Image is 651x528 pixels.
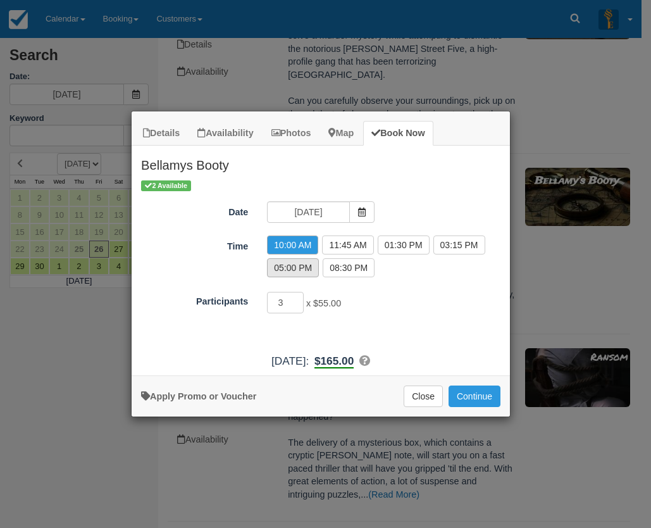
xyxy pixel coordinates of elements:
button: Close [404,386,443,407]
label: 03:15 PM [433,236,485,255]
a: Availability [189,121,261,146]
div: : [132,353,510,369]
span: [DATE] [271,355,306,367]
label: 11:45 AM [322,236,373,255]
label: Date [132,201,257,219]
div: Item Modal [132,146,510,369]
label: 05:00 PM [267,258,319,277]
a: Photos [263,121,319,146]
span: x $55.00 [306,298,341,308]
input: Participants [267,292,304,313]
label: 10:00 AM [267,236,318,255]
b: $165.00 [314,355,354,368]
h2: Bellamys Booty [132,146,510,179]
a: Apply Voucher [141,391,256,401]
label: 08:30 PM [323,258,375,277]
span: 2 Available [141,180,191,191]
label: Participants [132,291,257,308]
a: Book Now [363,121,433,146]
label: Time [132,236,257,253]
a: Details [135,121,188,146]
button: Add to Booking [449,386,500,407]
label: 01:30 PM [378,236,430,255]
a: Map [320,121,362,146]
